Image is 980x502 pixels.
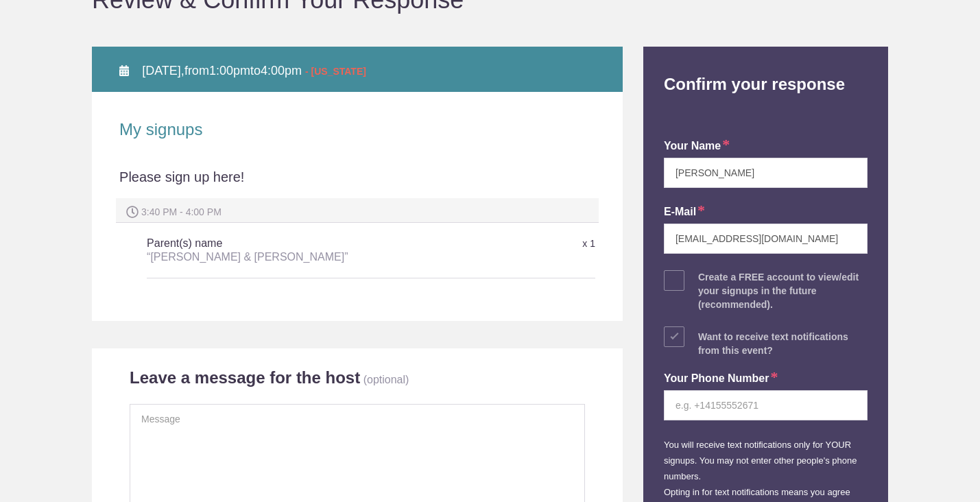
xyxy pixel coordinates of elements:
h2: Confirm your response [654,47,878,95]
small: You will receive text notifications only for YOUR signups. You may not enter other people's phone... [664,440,857,481]
input: e.g. julie@gmail.com [664,224,868,254]
label: Your Phone Number [664,371,778,387]
div: Please sign up here! [119,167,595,199]
div: Want to receive text notifications from this event? [698,330,868,357]
div: Create a FREE account to view/edit your signups in the future (recommended). [698,270,868,311]
div: “[PERSON_NAME] & [PERSON_NAME]” [147,250,446,264]
h2: Leave a message for the host [130,368,360,388]
label: your name [664,139,730,154]
label: E-mail [664,204,705,220]
input: e.g. Julie Farrell [664,158,868,188]
div: 3:40 PM - 4:00 PM [116,198,599,223]
h2: My signups [119,119,595,140]
p: (optional) [363,374,409,385]
input: e.g. +14155552671 [664,390,868,420]
div: x 1 [446,232,595,256]
span: - [US_STATE] [305,66,366,77]
span: 1:00pm [209,64,250,77]
img: Calendar alt [119,65,129,76]
img: Spot time [126,206,139,218]
span: 4:00pm [261,64,302,77]
span: from to [142,64,366,77]
h5: Parent(s) name [147,230,446,271]
span: [DATE], [142,64,184,77]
